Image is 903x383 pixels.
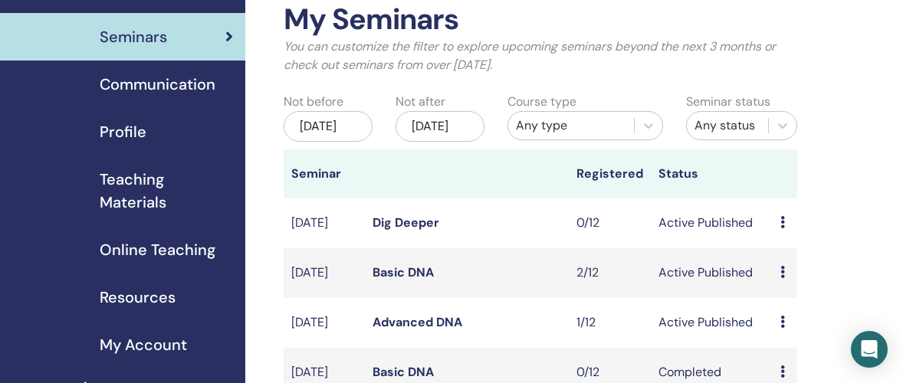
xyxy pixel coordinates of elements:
[851,331,888,368] div: Open Intercom Messenger
[373,214,439,231] a: Dig Deeper
[396,111,484,142] div: [DATE]
[373,264,434,280] a: Basic DNA
[651,248,773,298] td: Active Published
[284,2,797,38] h2: My Seminars
[569,149,650,198] th: Registered
[284,38,797,74] p: You can customize the filter to explore upcoming seminars beyond the next 3 months or check out s...
[651,149,773,198] th: Status
[569,248,650,298] td: 2/12
[100,333,187,356] span: My Account
[284,149,365,198] th: Seminar
[373,364,434,380] a: Basic DNA
[100,168,233,214] span: Teaching Materials
[100,120,146,143] span: Profile
[100,238,215,261] span: Online Teaching
[651,298,773,348] td: Active Published
[507,93,576,111] label: Course type
[284,93,343,111] label: Not before
[686,93,770,111] label: Seminar status
[100,73,215,96] span: Communication
[651,198,773,248] td: Active Published
[100,25,167,48] span: Seminars
[373,314,462,330] a: Advanced DNA
[284,248,365,298] td: [DATE]
[694,116,760,135] div: Any status
[284,298,365,348] td: [DATE]
[284,111,373,142] div: [DATE]
[396,93,445,111] label: Not after
[569,198,650,248] td: 0/12
[569,298,650,348] td: 1/12
[100,286,176,309] span: Resources
[284,198,365,248] td: [DATE]
[516,116,626,135] div: Any type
